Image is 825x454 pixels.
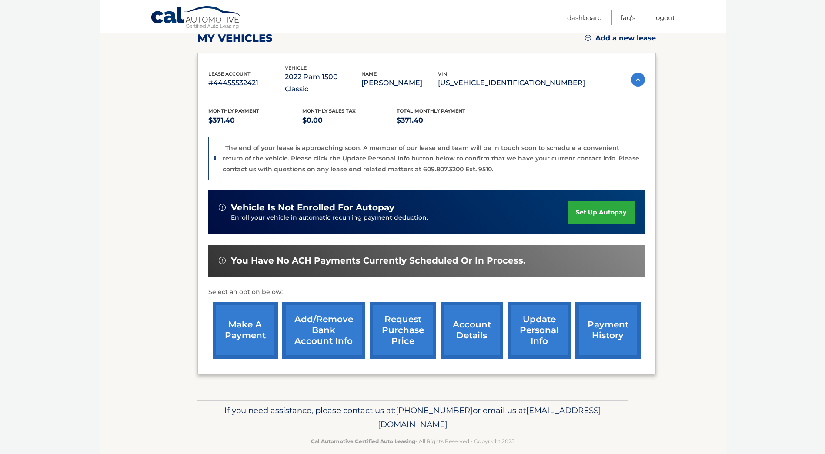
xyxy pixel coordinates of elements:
p: #44455532421 [208,77,285,89]
a: update personal info [508,302,571,359]
p: 2022 Ram 1500 Classic [285,71,361,95]
p: Enroll your vehicle in automatic recurring payment deduction. [231,213,568,223]
a: Dashboard [567,10,602,25]
p: $371.40 [397,114,491,127]
a: Cal Automotive [150,6,242,31]
span: vehicle is not enrolled for autopay [231,202,394,213]
a: FAQ's [621,10,635,25]
span: vin [438,71,447,77]
a: payment history [575,302,641,359]
p: [US_VEHICLE_IDENTIFICATION_NUMBER] [438,77,585,89]
p: [PERSON_NAME] [361,77,438,89]
p: $0.00 [302,114,397,127]
span: Monthly sales Tax [302,108,356,114]
span: Monthly Payment [208,108,259,114]
a: Add/Remove bank account info [282,302,365,359]
strong: Cal Automotive Certified Auto Leasing [311,438,415,444]
span: name [361,71,377,77]
img: accordion-active.svg [631,73,645,87]
a: account details [441,302,503,359]
h2: my vehicles [197,32,273,45]
span: Total Monthly Payment [397,108,465,114]
a: request purchase price [370,302,436,359]
a: Logout [654,10,675,25]
span: You have no ACH payments currently scheduled or in process. [231,255,525,266]
p: Select an option below: [208,287,645,297]
p: If you need assistance, please contact us at: or email us at [203,404,622,431]
img: alert-white.svg [219,257,226,264]
img: add.svg [585,35,591,41]
span: lease account [208,71,251,77]
a: set up autopay [568,201,634,224]
span: [PHONE_NUMBER] [396,405,473,415]
p: - All Rights Reserved - Copyright 2025 [203,437,622,446]
span: vehicle [285,65,307,71]
p: $371.40 [208,114,303,127]
img: alert-white.svg [219,204,226,211]
a: Add a new lease [585,34,656,43]
a: make a payment [213,302,278,359]
p: The end of your lease is approaching soon. A member of our lease end team will be in touch soon t... [223,144,639,173]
